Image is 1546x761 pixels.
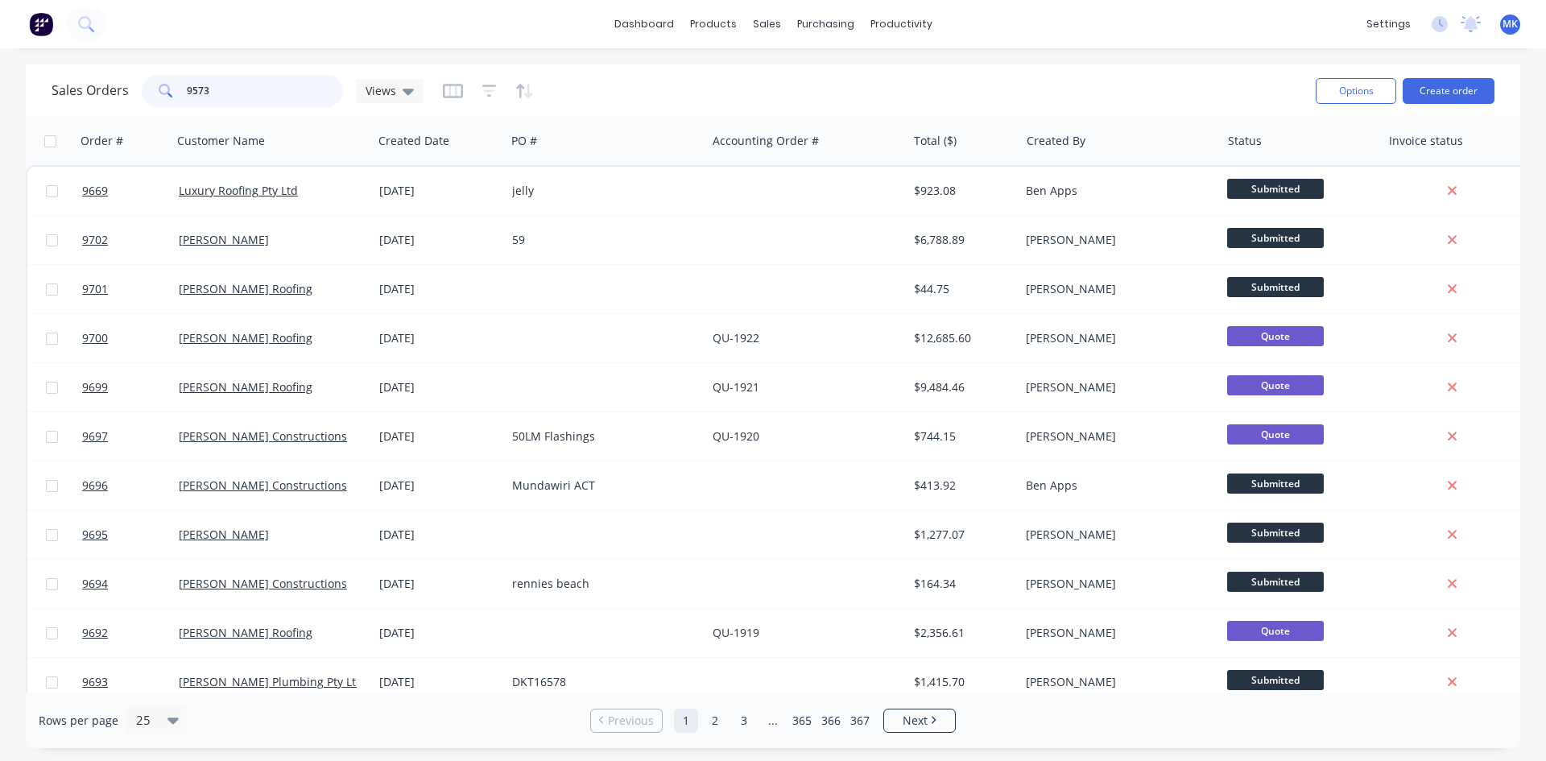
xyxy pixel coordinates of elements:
span: Submitted [1227,179,1324,199]
span: 9693 [82,674,108,690]
div: Ben Apps [1026,478,1205,494]
span: 9669 [82,183,108,199]
div: [DATE] [379,625,499,641]
div: $164.34 [914,576,1008,592]
span: Quote [1227,621,1324,641]
div: 50LM Flashings [512,428,691,445]
a: Page 365 [790,709,814,733]
div: [PERSON_NAME] [1026,281,1205,297]
button: Create order [1403,78,1494,104]
span: Submitted [1227,572,1324,592]
div: DKT16578 [512,674,691,690]
div: $9,484.46 [914,379,1008,395]
span: Rows per page [39,713,118,729]
a: Previous page [591,713,662,729]
div: [PERSON_NAME] [1026,232,1205,248]
a: 9697 [82,412,179,461]
div: Order # [81,133,123,149]
span: Submitted [1227,670,1324,690]
a: Jump forward [761,709,785,733]
div: [DATE] [379,428,499,445]
div: $413.92 [914,478,1008,494]
div: $2,356.61 [914,625,1008,641]
span: Submitted [1227,228,1324,248]
div: purchasing [789,12,862,36]
div: jelly [512,183,691,199]
a: [PERSON_NAME] Roofing [179,625,312,640]
a: 9669 [82,167,179,215]
div: Invoice status [1389,133,1463,149]
div: $1,415.70 [914,674,1008,690]
div: [PERSON_NAME] [1026,379,1205,395]
a: 9692 [82,609,179,657]
div: [DATE] [379,478,499,494]
div: [DATE] [379,379,499,395]
span: 9692 [82,625,108,641]
span: 9700 [82,330,108,346]
div: [DATE] [379,183,499,199]
div: settings [1358,12,1419,36]
div: [DATE] [379,527,499,543]
a: Page 367 [848,709,872,733]
a: [PERSON_NAME] Constructions [179,576,347,591]
span: Previous [608,713,654,729]
div: [PERSON_NAME] [1026,527,1205,543]
div: [DATE] [379,232,499,248]
div: [DATE] [379,576,499,592]
div: Ben Apps [1026,183,1205,199]
a: Next page [884,713,955,729]
span: Views [366,82,396,99]
div: [DATE] [379,330,499,346]
span: Submitted [1227,474,1324,494]
a: [PERSON_NAME] [179,232,269,247]
a: 9699 [82,363,179,412]
a: [PERSON_NAME] Plumbing Pty Ltd [179,674,363,689]
a: 9696 [82,461,179,510]
input: Search... [187,75,344,107]
a: 9693 [82,658,179,706]
span: MK [1503,17,1518,31]
div: [PERSON_NAME] [1026,428,1205,445]
span: 9701 [82,281,108,297]
a: 9694 [82,560,179,608]
a: 9702 [82,216,179,264]
a: Luxury Roofing Pty Ltd [179,183,298,198]
div: sales [745,12,789,36]
div: [PERSON_NAME] [1026,576,1205,592]
span: Quote [1227,424,1324,445]
div: productivity [862,12,940,36]
a: QU-1920 [713,428,759,444]
div: Customer Name [177,133,265,149]
div: $1,277.07 [914,527,1008,543]
span: 9696 [82,478,108,494]
div: Status [1228,133,1262,149]
span: 9695 [82,527,108,543]
a: Page 3 [732,709,756,733]
a: [PERSON_NAME] Constructions [179,478,347,493]
a: QU-1922 [713,330,759,345]
a: [PERSON_NAME] Roofing [179,281,312,296]
div: [DATE] [379,281,499,297]
div: $44.75 [914,281,1008,297]
a: [PERSON_NAME] Roofing [179,330,312,345]
div: [PERSON_NAME] [1026,674,1205,690]
div: $923.08 [914,183,1008,199]
a: QU-1921 [713,379,759,395]
div: products [682,12,745,36]
a: Page 366 [819,709,843,733]
a: QU-1919 [713,625,759,640]
div: $744.15 [914,428,1008,445]
span: 9694 [82,576,108,592]
div: PO # [511,133,537,149]
div: rennies beach [512,576,691,592]
ul: Pagination [584,709,962,733]
span: Submitted [1227,277,1324,297]
div: Created Date [378,133,449,149]
span: Quote [1227,326,1324,346]
span: Submitted [1227,523,1324,543]
div: [PERSON_NAME] [1026,625,1205,641]
div: [DATE] [379,674,499,690]
span: Next [903,713,928,729]
span: 9699 [82,379,108,395]
div: Accounting Order # [713,133,819,149]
